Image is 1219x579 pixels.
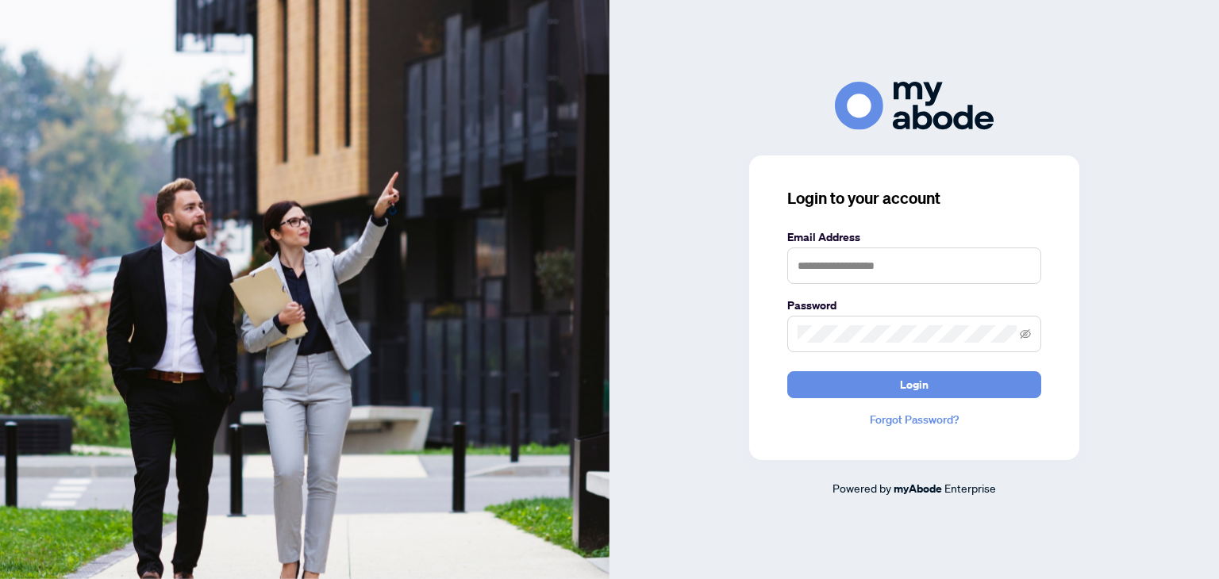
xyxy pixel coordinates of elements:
span: eye-invisible [1020,328,1031,339]
a: Forgot Password? [787,411,1041,428]
label: Email Address [787,228,1041,246]
button: Login [787,371,1041,398]
a: myAbode [894,480,942,497]
span: Powered by [833,481,891,495]
span: Login [900,372,929,397]
span: Enterprise [944,481,996,495]
h3: Login to your account [787,187,1041,209]
img: ma-logo [835,82,994,130]
label: Password [787,297,1041,314]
